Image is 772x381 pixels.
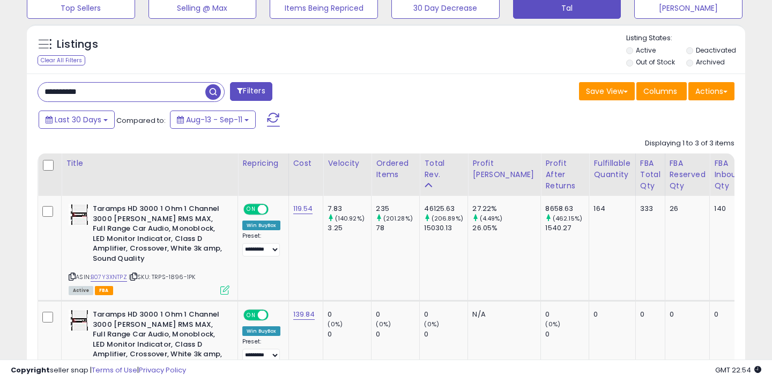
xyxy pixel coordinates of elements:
span: OFF [267,311,284,320]
div: seller snap | | [11,365,186,376]
span: Last 30 Days [55,114,101,125]
span: Aug-13 - Sep-11 [186,114,242,125]
div: 0 [640,310,657,319]
small: (201.28%) [383,214,413,223]
button: Aug-13 - Sep-11 [170,111,256,129]
small: (140.92%) [335,214,365,223]
a: Privacy Policy [139,365,186,375]
div: Title [66,158,233,169]
a: B07Y3XNTPZ [91,273,127,282]
span: | SKU: TRPS-1896-1PK [129,273,195,281]
div: Repricing [242,158,284,169]
small: (206.89%) [432,214,463,223]
div: Win BuyBox [242,326,280,336]
button: Filters [230,82,272,101]
div: FBA Total Qty [640,158,660,192]
span: All listings currently available for purchase on Amazon [69,286,93,295]
div: 15030.13 [424,223,467,233]
div: N/A [472,310,532,319]
div: 0 [328,310,371,319]
h5: Listings [57,37,98,52]
div: 0 [714,310,743,319]
div: FBA Reserved Qty [670,158,706,192]
div: 7.83 [328,204,371,214]
span: FBA [95,286,113,295]
span: Columns [643,86,677,97]
div: 78 [376,223,419,233]
button: Columns [636,82,687,100]
div: Velocity [328,158,367,169]
div: Cost [293,158,319,169]
div: 0 [545,329,589,339]
button: Actions [688,82,734,100]
label: Out of Stock [636,57,675,67]
div: Fulfillable Quantity [593,158,630,180]
div: Profit After Returns [545,158,584,192]
div: 0 [424,310,467,319]
div: 333 [640,204,657,214]
label: Deactivated [696,46,736,55]
button: Last 30 Days [39,111,115,129]
div: 0 [376,310,419,319]
div: 8658.63 [545,204,589,214]
div: Profit [PERSON_NAME] [472,158,536,180]
img: 310C3DrB4HL._SL40_.jpg [69,310,90,331]
label: Archived [696,57,725,67]
strong: Copyright [11,365,50,375]
div: 26 [670,204,702,214]
div: Total Rev. [424,158,463,180]
div: 27.22% [472,204,540,214]
b: Taramps HD 3000 1 Ohm 1 Channel 3000 [PERSON_NAME] RMS MAX, Full Range Car Audio, Monoblock, LED ... [93,204,223,266]
div: 1540.27 [545,223,589,233]
span: Compared to: [116,115,166,126]
div: Ordered Items [376,158,415,180]
div: 0 [328,329,371,339]
div: 26.05% [472,223,540,233]
div: 0 [376,329,419,339]
div: 0 [670,310,702,319]
span: OFF [267,205,284,214]
img: 310C3DrB4HL._SL40_.jpg [69,204,90,225]
div: 0 [545,310,589,319]
small: (0%) [376,320,391,328]
b: Taramps HD 3000 1 Ohm 1 Channel 3000 [PERSON_NAME] RMS MAX, Full Range Car Audio, Monoblock, LED ... [93,310,223,372]
div: ASIN: [69,204,229,294]
div: Displaying 1 to 3 of 3 items [645,138,734,149]
div: 235 [376,204,419,214]
span: ON [244,311,258,320]
small: (462.15%) [553,214,582,223]
a: Terms of Use [92,365,137,375]
a: 119.54 [293,203,313,214]
div: 0 [424,329,467,339]
div: Preset: [242,338,280,362]
small: (0%) [328,320,343,328]
div: Preset: [242,232,280,257]
div: 140 [714,204,743,214]
div: Win BuyBox [242,221,280,230]
div: 164 [593,204,627,214]
button: Save View [579,82,635,100]
small: (0%) [545,320,560,328]
div: 3.25 [328,223,371,233]
div: 46125.63 [424,204,467,214]
div: Clear All Filters [38,55,85,65]
small: (0%) [424,320,439,328]
span: ON [244,205,258,214]
small: (4.49%) [480,214,503,223]
span: 2025-10-12 22:54 GMT [715,365,761,375]
a: 139.84 [293,309,315,320]
div: FBA inbound Qty [714,158,746,192]
div: 0 [593,310,627,319]
label: Active [636,46,656,55]
p: Listing States: [626,33,746,43]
